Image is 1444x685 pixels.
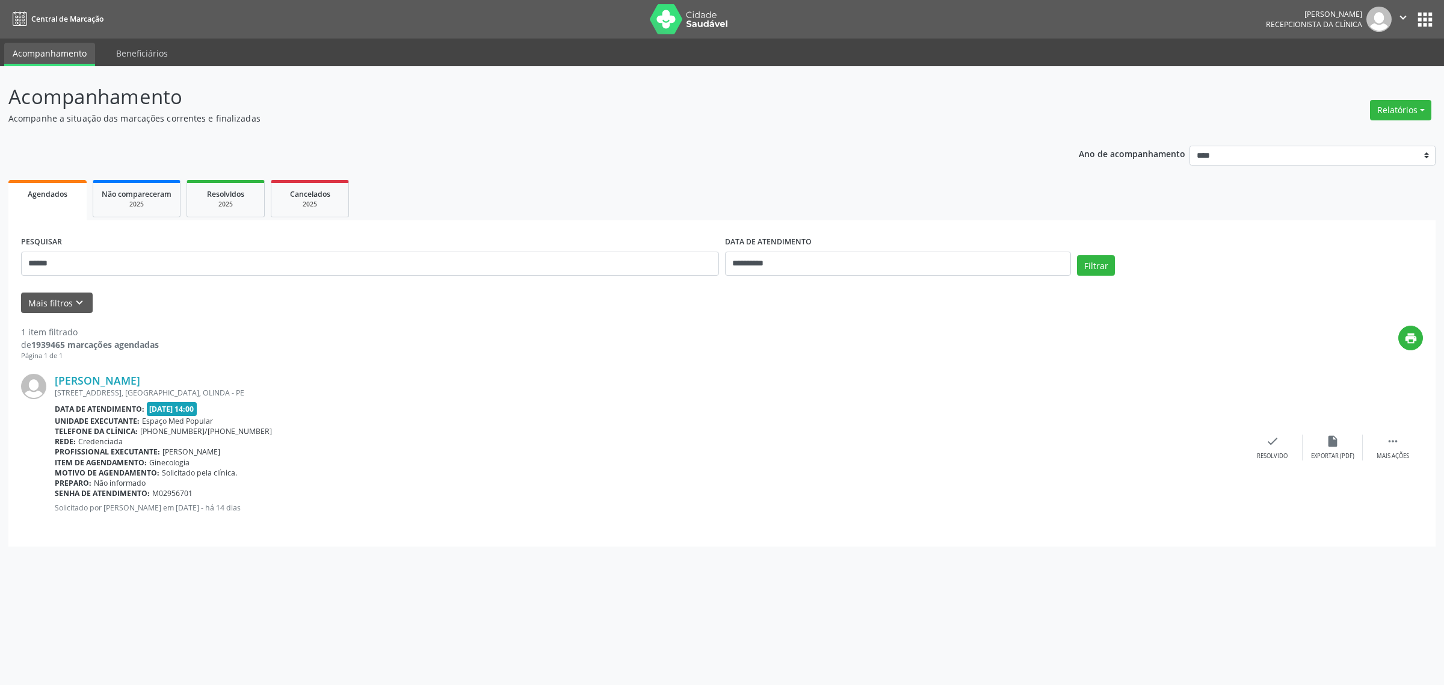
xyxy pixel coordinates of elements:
[102,189,171,199] span: Não compareceram
[55,468,159,478] b: Motivo de agendamento:
[1404,332,1418,345] i: print
[21,374,46,399] img: img
[162,447,220,457] span: [PERSON_NAME]
[21,326,159,338] div: 1 item filtrado
[108,43,176,64] a: Beneficiários
[55,478,91,488] b: Preparo:
[31,14,103,24] span: Central de Marcação
[162,468,237,478] span: Solicitado pela clínica.
[1311,452,1354,460] div: Exportar (PDF)
[8,112,1007,125] p: Acompanhe a situação das marcações correntes e finalizadas
[21,293,93,314] button: Mais filtroskeyboard_arrow_down
[73,296,86,309] i: keyboard_arrow_down
[21,338,159,351] div: de
[55,503,1242,513] p: Solicitado por [PERSON_NAME] em [DATE] - há 14 dias
[149,457,190,468] span: Ginecologia
[55,388,1242,398] div: [STREET_ADDRESS], [GEOGRAPHIC_DATA], OLINDA - PE
[1396,11,1410,24] i: 
[55,436,76,447] b: Rede:
[725,233,812,252] label: DATA DE ATENDIMENTO
[8,9,103,29] a: Central de Marcação
[1377,452,1409,460] div: Mais ações
[1386,435,1399,448] i: 
[102,200,171,209] div: 2025
[8,82,1007,112] p: Acompanhamento
[55,457,147,468] b: Item de agendamento:
[207,189,244,199] span: Resolvidos
[152,488,193,498] span: M02956701
[21,233,62,252] label: PESQUISAR
[55,426,138,436] b: Telefone da clínica:
[1266,19,1362,29] span: Recepcionista da clínica
[94,478,146,488] span: Não informado
[21,351,159,361] div: Página 1 de 1
[1079,146,1185,161] p: Ano de acompanhamento
[1266,435,1279,448] i: check
[1392,7,1415,32] button: 
[1257,452,1288,460] div: Resolvido
[28,189,67,199] span: Agendados
[1415,9,1436,30] button: apps
[140,426,272,436] span: [PHONE_NUMBER]/[PHONE_NUMBER]
[280,200,340,209] div: 2025
[142,416,213,426] span: Espaço Med Popular
[1266,9,1362,19] div: [PERSON_NAME]
[290,189,330,199] span: Cancelados
[55,416,140,426] b: Unidade executante:
[4,43,95,66] a: Acompanhamento
[55,447,160,457] b: Profissional executante:
[1077,255,1115,276] button: Filtrar
[31,339,159,350] strong: 1939465 marcações agendadas
[1366,7,1392,32] img: img
[196,200,256,209] div: 2025
[147,402,197,416] span: [DATE] 14:00
[55,374,140,387] a: [PERSON_NAME]
[78,436,123,447] span: Credenciada
[55,488,150,498] b: Senha de atendimento:
[1370,100,1431,120] button: Relatórios
[1398,326,1423,350] button: print
[55,404,144,414] b: Data de atendimento:
[1326,435,1339,448] i: insert_drive_file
